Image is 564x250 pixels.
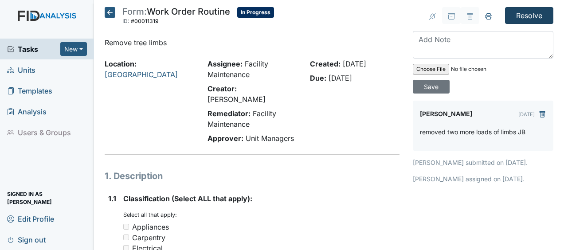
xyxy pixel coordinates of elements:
[123,234,129,240] input: Carpentry
[123,211,177,218] small: Select all that apply:
[60,42,87,56] button: New
[7,212,54,226] span: Edit Profile
[123,194,252,203] span: Classification (Select ALL that apply):
[7,84,52,98] span: Templates
[246,134,294,143] span: Unit Managers
[123,224,129,230] input: Appliances
[122,7,230,27] div: Work Order Routine
[7,63,35,77] span: Units
[413,158,553,167] p: [PERSON_NAME] submitted on [DATE].
[122,6,147,17] span: Form:
[108,193,116,204] label: 1.1
[329,74,352,82] span: [DATE]
[208,59,243,68] strong: Assignee:
[105,70,178,79] a: [GEOGRAPHIC_DATA]
[7,191,87,205] span: Signed in as [PERSON_NAME]
[208,84,237,93] strong: Creator:
[105,37,399,48] p: Remove tree limbs
[7,233,46,246] span: Sign out
[310,74,326,82] strong: Due:
[413,80,450,94] input: Save
[131,18,159,24] span: #00011319
[105,59,137,68] strong: Location:
[343,59,366,68] span: [DATE]
[420,108,472,120] label: [PERSON_NAME]
[310,59,341,68] strong: Created:
[518,111,535,117] small: [DATE]
[7,44,60,55] a: Tasks
[208,109,251,118] strong: Remediator:
[132,232,165,243] div: Carpentry
[208,95,266,104] span: [PERSON_NAME]
[105,169,399,183] h1: 1. Description
[132,222,169,232] div: Appliances
[237,7,274,18] span: In Progress
[420,127,525,137] p: removed two more loads of limbs JB
[413,174,553,184] p: [PERSON_NAME] assigned on [DATE].
[122,18,129,24] span: ID:
[505,7,553,24] input: Resolve
[7,105,47,118] span: Analysis
[208,134,243,143] strong: Approver:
